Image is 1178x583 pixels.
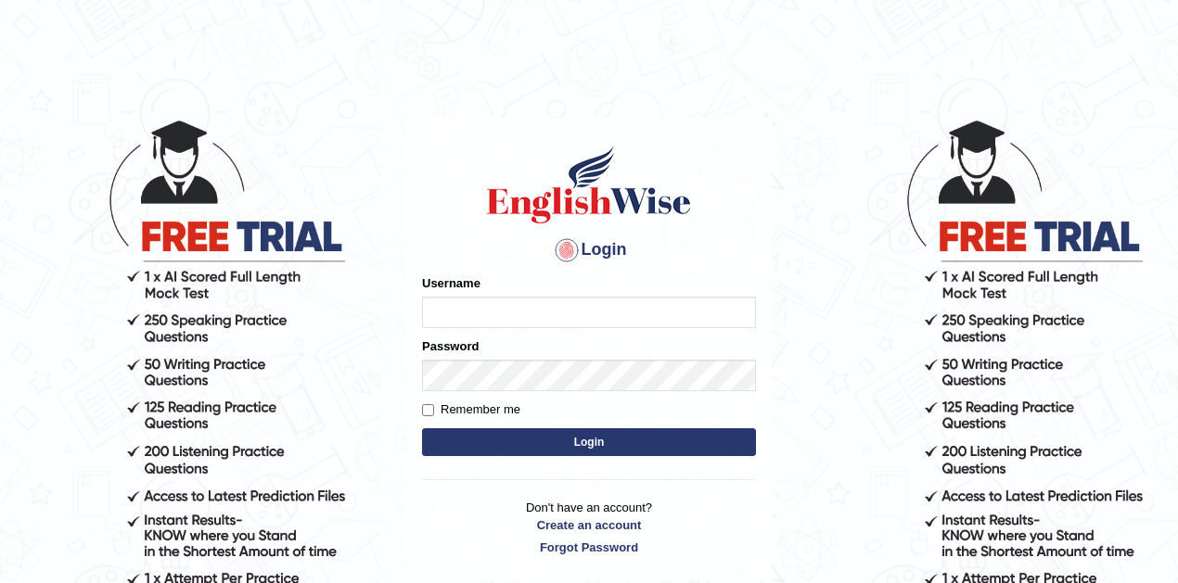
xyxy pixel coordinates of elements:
[422,516,756,534] a: Create an account
[422,400,520,419] label: Remember me
[422,539,756,556] a: Forgot Password
[422,499,756,556] p: Don't have an account?
[422,428,756,456] button: Login
[422,235,756,265] h4: Login
[422,337,479,355] label: Password
[483,143,695,226] img: Logo of English Wise sign in for intelligent practice with AI
[422,404,434,416] input: Remember me
[422,274,480,292] label: Username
